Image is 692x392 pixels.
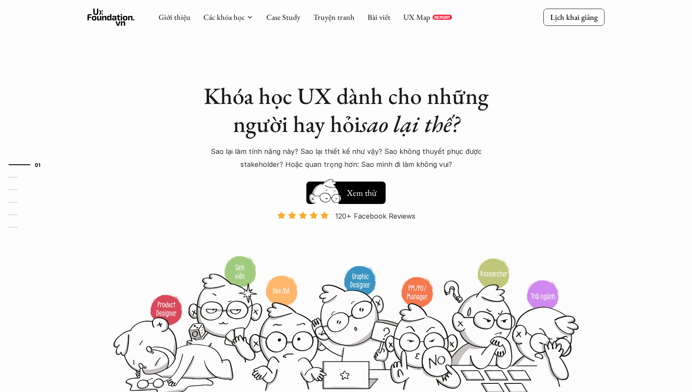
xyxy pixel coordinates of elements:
a: Case Study [266,12,300,22]
p: Lịch khai giảng [550,12,598,22]
p: REPORT [434,15,450,20]
a: 01 [9,160,50,170]
strong: 01 [35,162,41,168]
em: sao lại thế? [360,109,459,139]
p: Sao lại làm tính năng này? Sao lại thiết kế như vậy? Sao không thuyết phục được stakeholder? Hoặc... [195,145,497,171]
a: UX Map [403,12,430,22]
a: Truyện tranh [313,12,355,22]
h1: Khóa học UX dành cho những người hay hỏi [195,82,497,138]
a: 120+ Facebook Reviews [269,211,423,254]
a: REPORT [433,15,452,20]
a: Các khóa học [203,12,245,22]
h5: Xem thử [347,187,377,199]
a: Lịch khai giảng [543,9,605,25]
p: 120+ Facebook Reviews [335,210,415,223]
a: Xem thử [306,177,386,204]
a: Giới thiệu [159,12,190,22]
a: Bài viết [368,12,390,22]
